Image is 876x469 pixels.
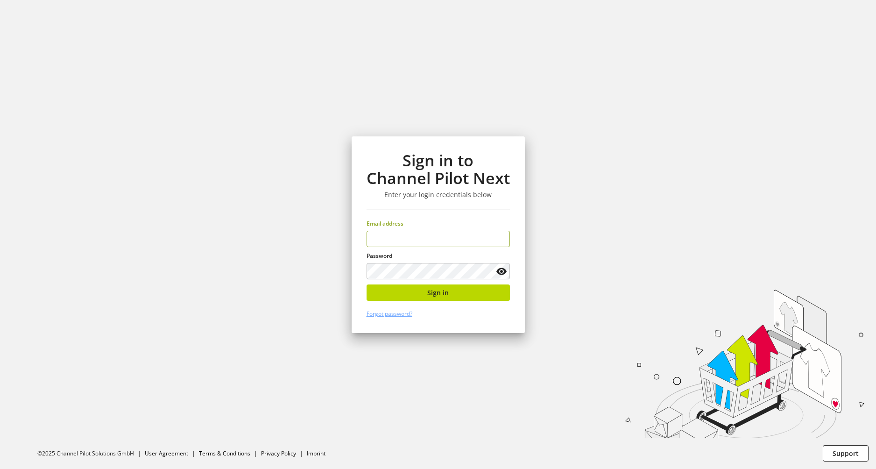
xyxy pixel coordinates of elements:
button: Support [823,445,869,462]
a: Forgot password? [367,310,412,318]
span: Email address [367,220,403,227]
a: User Agreement [145,449,188,457]
h1: Sign in to Channel Pilot Next [367,151,510,187]
a: Terms & Conditions [199,449,250,457]
button: Sign in [367,284,510,301]
span: Password [367,252,392,260]
span: Sign in [427,288,449,298]
span: Support [833,448,859,458]
li: ©2025 Channel Pilot Solutions GmbH [37,449,145,458]
h3: Enter your login credentials below [367,191,510,199]
a: Imprint [307,449,325,457]
a: Privacy Policy [261,449,296,457]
